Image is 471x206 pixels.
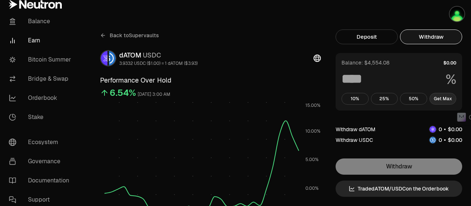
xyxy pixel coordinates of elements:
[341,59,389,66] div: Balance: $4,554.08
[119,50,198,60] div: dATOM
[336,126,375,133] div: Withdraw dATOM
[305,157,319,163] tspan: 5.00%
[400,29,462,44] button: Withdraw
[3,69,79,88] a: Bridge & Swap
[371,93,398,105] button: 25%
[119,60,198,66] div: 3.9332 USDC ($1.00) = 1 dATOM ($3.93)
[3,133,79,152] a: Ecosystem
[305,102,321,108] tspan: 15.00%
[305,185,319,191] tspan: 0.00%
[336,181,462,197] a: TradedATOM/USDCon the Orderbook
[110,87,136,99] div: 6.54%
[305,128,321,134] tspan: 10.00%
[143,51,161,59] span: USDC
[429,93,457,105] button: Get Max
[3,31,79,50] a: Earn
[450,7,464,21] img: Kycka wallet
[100,75,321,85] h3: Performance Over Hold
[138,90,170,99] div: [DATE] 3:00 AM
[400,93,427,105] button: 50%
[3,152,79,171] a: Governance
[341,93,369,105] button: 10%
[3,171,79,190] a: Documentation
[109,51,116,66] img: USDC Logo
[3,88,79,108] a: Orderbook
[336,136,373,144] div: Withdraw USDC
[336,29,398,44] button: Deposit
[3,12,79,31] a: Balance
[429,126,436,133] img: dATOM Logo
[446,72,456,87] span: %
[429,137,436,143] img: USDC Logo
[101,51,107,66] img: dATOM Logo
[3,50,79,69] a: Bitcoin Summer
[100,29,159,41] a: Back toSupervaults
[110,32,159,39] span: Back to Supervaults
[3,108,79,127] a: Stake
